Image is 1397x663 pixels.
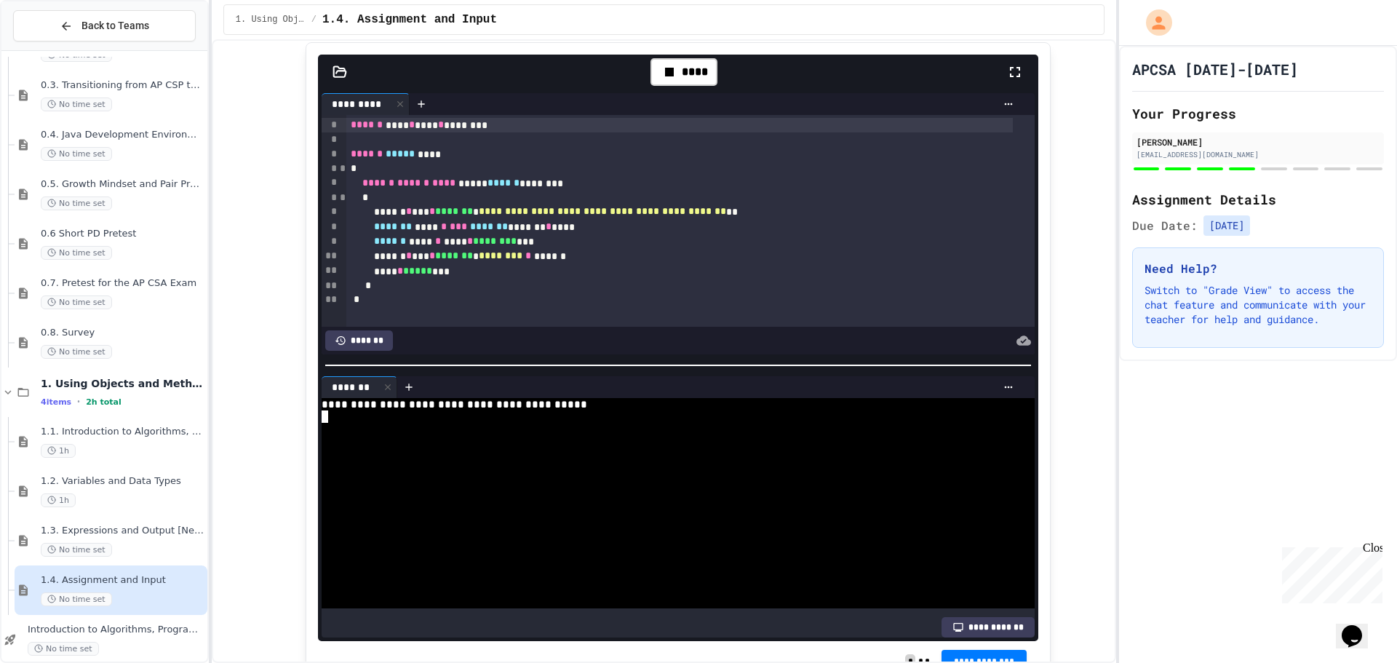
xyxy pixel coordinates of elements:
span: 0.6 Short PD Pretest [41,228,204,240]
div: [EMAIL_ADDRESS][DOMAIN_NAME] [1137,149,1380,160]
span: No time set [28,642,99,656]
span: • [77,396,80,408]
h3: Need Help? [1145,260,1372,277]
span: 0.7. Pretest for the AP CSA Exam [41,277,204,290]
span: 0.4. Java Development Environments [41,129,204,141]
span: Due Date: [1132,217,1198,234]
span: 1.2. Variables and Data Types [41,475,204,488]
span: 0.8. Survey [41,327,204,339]
span: [DATE] [1203,215,1250,236]
span: 0.5. Growth Mindset and Pair Programming [41,178,204,191]
p: Switch to "Grade View" to access the chat feature and communicate with your teacher for help and ... [1145,283,1372,327]
span: No time set [41,592,112,606]
span: No time set [41,543,112,557]
div: My Account [1131,6,1176,39]
h2: Your Progress [1132,103,1384,124]
span: No time set [41,196,112,210]
h2: Assignment Details [1132,189,1384,210]
span: 1. Using Objects and Methods [41,377,204,390]
span: 1.1. Introduction to Algorithms, Programming, and Compilers [41,426,204,438]
span: 1.4. Assignment and Input [322,11,497,28]
span: No time set [41,98,112,111]
div: Chat with us now!Close [6,6,100,92]
span: No time set [41,295,112,309]
button: Back to Teams [13,10,196,41]
span: 1.3. Expressions and Output [New] [41,525,204,537]
span: 1. Using Objects and Methods [236,14,306,25]
span: Back to Teams [81,18,149,33]
span: 0.3. Transitioning from AP CSP to AP CSA [41,79,204,92]
span: 2h total [86,397,122,407]
span: 4 items [41,397,71,407]
span: 1.4. Assignment and Input [41,574,204,587]
span: 1h [41,493,76,507]
iframe: chat widget [1276,541,1382,603]
iframe: chat widget [1336,605,1382,648]
span: 1h [41,444,76,458]
span: No time set [41,147,112,161]
h1: APCSA [DATE]-[DATE] [1132,59,1298,79]
span: No time set [41,345,112,359]
div: [PERSON_NAME] [1137,135,1380,148]
span: No time set [41,246,112,260]
span: Introduction to Algorithms, Programming, and Compilers [28,624,204,636]
span: / [311,14,317,25]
